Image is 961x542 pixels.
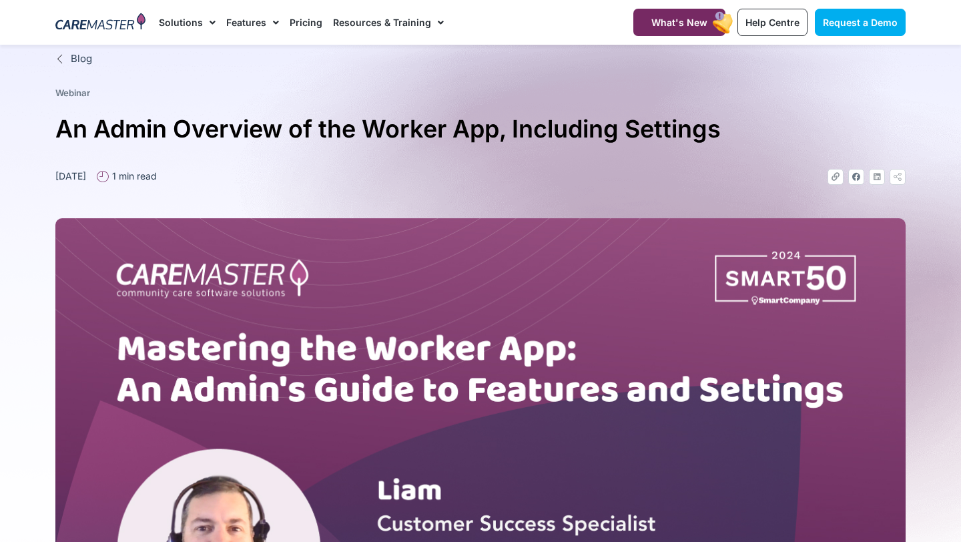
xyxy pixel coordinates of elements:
[737,9,808,36] a: Help Centre
[651,17,707,28] span: What's New
[55,51,906,67] a: Blog
[55,13,145,33] img: CareMaster Logo
[109,169,157,183] span: 1 min read
[55,170,86,182] time: [DATE]
[55,109,906,149] h1: An Admin Overview of the Worker App, Including Settings
[67,51,92,67] span: Blog
[815,9,906,36] a: Request a Demo
[823,17,898,28] span: Request a Demo
[55,87,90,98] a: Webinar
[745,17,799,28] span: Help Centre
[633,9,725,36] a: What's New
